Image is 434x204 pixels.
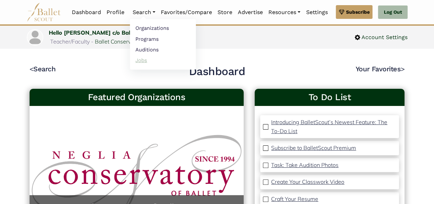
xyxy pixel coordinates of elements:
[104,5,127,20] a: Profile
[30,64,34,73] code: <
[189,64,245,79] h2: Dashboard
[69,5,104,20] a: Dashboard
[271,161,338,168] p: Task: Take Audition Photos
[158,5,215,20] a: Favorites/Compare
[356,65,405,73] a: Your Favorites
[215,5,235,20] a: Store
[271,144,356,151] p: Subscribe to BalletScout Premium
[95,38,174,45] a: Ballet Conservatory of Asheville
[30,65,56,73] a: <Search
[271,144,356,153] a: Subscribe to BalletScout Premium
[130,23,196,34] a: Organizations
[50,38,90,45] span: Teacher/Faculty
[401,64,405,73] code: >
[266,5,303,20] a: Resources
[378,5,407,19] a: Log Out
[271,195,318,202] p: Craft Your Resume
[49,29,176,36] a: Hello [PERSON_NAME] c/o Ballet Conservatory!
[130,34,196,44] a: Programs
[271,119,387,134] p: Introducing BalletScout’s Newest Feature: The To-Do List
[130,19,196,70] ul: Resources
[91,38,93,45] span: -
[235,5,266,20] a: Advertise
[271,118,396,135] a: Introducing BalletScout’s Newest Feature: The To-Do List
[130,55,196,65] a: Jobs
[260,92,399,103] a: To Do List
[303,5,330,20] a: Settings
[346,8,369,16] span: Subscribe
[271,178,344,185] p: Create Your Classwork Video
[360,33,408,42] span: Account Settings
[35,92,238,103] h3: Featured Organizations
[130,5,158,20] a: Search
[271,161,338,170] a: Task: Take Audition Photos
[271,195,318,204] a: Craft Your Resume
[271,178,344,187] a: Create Your Classwork Video
[355,33,408,42] a: Account Settings
[27,30,43,45] img: profile picture
[336,5,372,19] a: Subscribe
[339,8,344,16] img: gem.svg
[130,44,196,55] a: Auditions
